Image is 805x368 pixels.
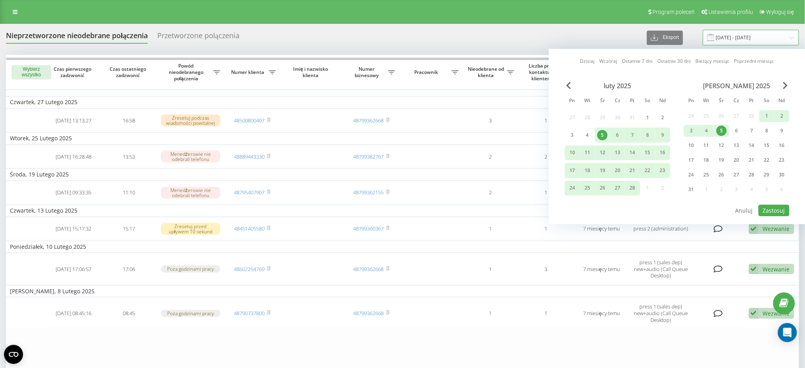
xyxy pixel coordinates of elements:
[101,146,157,167] td: 13:53
[778,323,797,342] div: Open Intercom Messenger
[463,219,518,240] td: 1
[714,125,729,137] div: śr 5 mar 2025
[774,154,790,166] div: ndz 23 mar 2025
[565,145,580,160] div: pon 10 lut 2025
[518,146,574,167] td: 2
[582,130,593,140] div: 4
[287,66,337,78] span: Imię i nazwisko klienta
[161,151,220,163] div: Menedżerowie nie odebrali telefonu
[522,63,563,81] span: Liczba prób kontaktu z klientem
[762,140,772,151] div: 15
[699,169,714,181] div: wt 25 mar 2025
[761,95,773,107] abbr: sobota
[627,148,638,158] div: 14
[580,163,595,178] div: wt 18 lut 2025
[686,140,697,151] div: 10
[612,95,624,107] abbr: czwartek
[108,66,151,78] span: Czas ostatniego zadzwonić
[600,58,618,65] a: Wczoraj
[629,254,693,283] td: press 1 (sales dep) new+audio (Call Queue Desktop)
[574,299,629,328] td: 7 miesięcy temu
[161,310,220,317] div: Poza godzinami pracy
[595,128,610,143] div: śr 5 lut 2025
[6,285,800,297] td: [PERSON_NAME], 8 Lutego 2025
[101,299,157,328] td: 08:45
[684,154,699,166] div: pon 17 mar 2025
[353,189,384,196] a: 48799362155
[353,117,384,124] a: 48799362668
[567,148,577,158] div: 10
[763,310,790,317] div: Wezwanie
[612,130,623,140] div: 6
[655,128,670,143] div: ndz 9 lut 2025
[582,183,593,193] div: 25
[759,154,774,166] div: sob 22 mar 2025
[610,128,625,143] div: czw 6 lut 2025
[747,126,757,136] div: 7
[565,163,580,178] div: pon 17 lut 2025
[565,82,670,90] div: luty 2025
[701,126,712,136] div: 4
[567,183,577,193] div: 24
[347,66,388,78] span: Numer biznesowy
[6,241,800,253] td: Poniedziałek, 10 Lutego 2025
[234,117,265,124] a: 48500800407
[708,9,753,15] span: Ustawienia profilu
[625,163,640,178] div: pt 21 lut 2025
[234,310,265,317] a: 48790737800
[716,95,728,107] abbr: środa
[643,165,653,176] div: 22
[627,165,638,176] div: 21
[714,139,729,151] div: śr 12 mar 2025
[759,110,774,122] div: sob 1 mar 2025
[567,130,577,140] div: 3
[762,126,772,136] div: 8
[699,154,714,166] div: wt 18 mar 2025
[595,145,610,160] div: śr 12 lut 2025
[612,148,623,158] div: 13
[777,111,787,121] div: 2
[157,31,239,44] div: Przetworzone połączenia
[655,110,670,125] div: ndz 2 lut 2025
[234,265,265,273] a: 48602254769
[580,128,595,143] div: wt 4 lut 2025
[716,170,727,180] div: 26
[353,153,384,160] a: 48799382767
[580,145,595,160] div: wt 11 lut 2025
[658,112,668,123] div: 2
[565,181,580,196] div: pon 24 lut 2025
[701,155,712,165] div: 18
[640,163,655,178] div: sob 22 lut 2025
[701,95,712,107] abbr: wtorek
[353,225,384,232] a: 48799360367
[759,139,774,151] div: sob 15 mar 2025
[686,170,697,180] div: 24
[777,170,787,180] div: 30
[655,163,670,178] div: ndz 23 lut 2025
[612,183,623,193] div: 27
[729,125,744,137] div: czw 6 mar 2025
[658,148,668,158] div: 16
[732,170,742,180] div: 27
[518,299,574,328] td: 1
[643,130,653,140] div: 8
[747,140,757,151] div: 14
[777,140,787,151] div: 16
[686,126,697,136] div: 3
[629,219,693,240] td: press 2 (administration)
[714,169,729,181] div: śr 26 mar 2025
[766,9,794,15] span: Wyloguj się
[234,153,265,160] a: 48889443330
[783,82,788,89] span: Next Month
[731,205,757,216] button: Anuluj
[580,58,595,65] a: Dzisiaj
[518,182,574,203] td: 1
[716,155,727,165] div: 19
[12,65,51,79] button: Wybierz wszystko
[640,128,655,143] div: sob 8 lut 2025
[716,140,727,151] div: 12
[744,169,759,181] div: pt 28 mar 2025
[627,95,639,107] abbr: piątek
[732,126,742,136] div: 6
[643,112,653,123] div: 1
